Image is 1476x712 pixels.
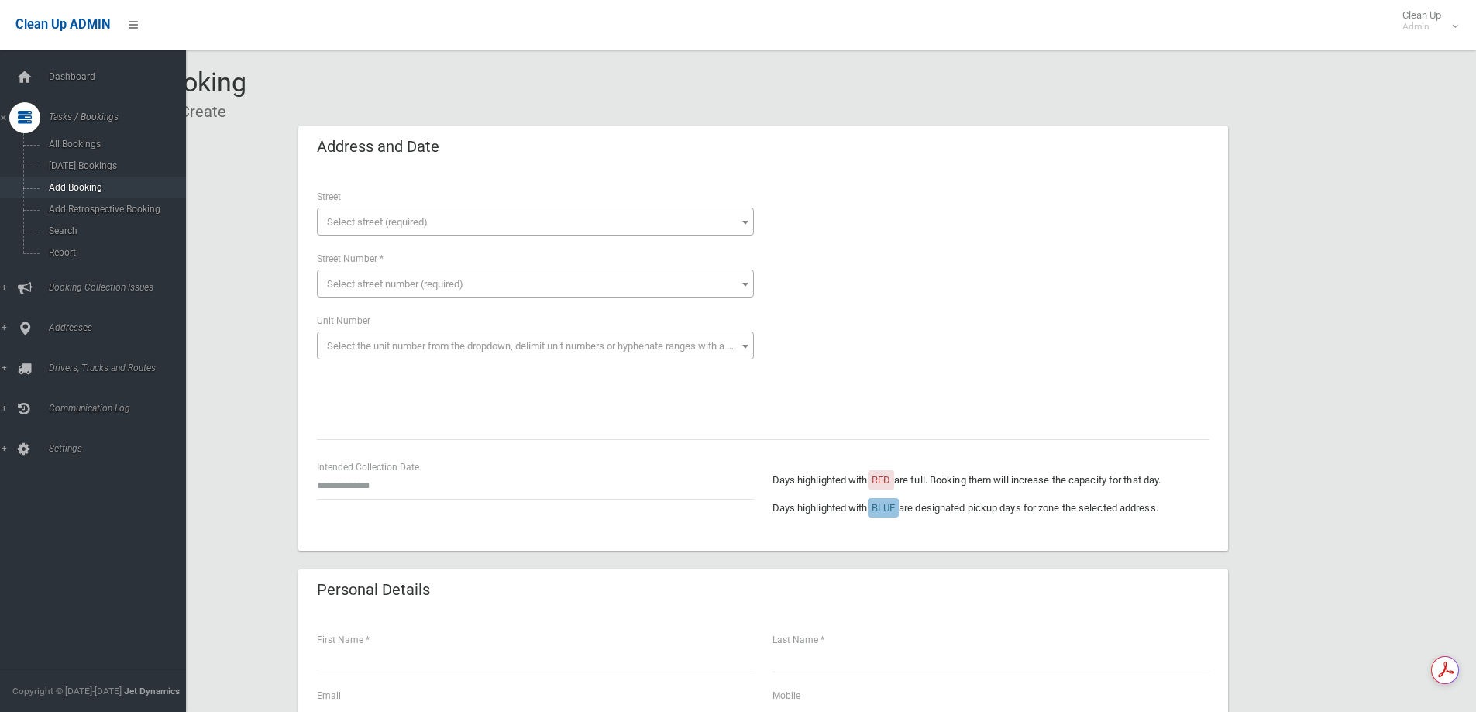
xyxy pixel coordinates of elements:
span: Clean Up ADMIN [15,17,110,32]
span: BLUE [872,502,895,514]
header: Address and Date [298,132,458,162]
span: All Bookings [44,139,184,150]
p: Days highlighted with are full. Booking them will increase the capacity for that day. [772,471,1209,490]
span: Add Booking [44,182,184,193]
p: Days highlighted with are designated pickup days for zone the selected address. [772,499,1209,518]
span: Search [44,225,184,236]
header: Personal Details [298,575,449,605]
span: Select the unit number from the dropdown, delimit unit numbers or hyphenate ranges with a comma [327,340,760,352]
strong: Jet Dynamics [124,686,180,697]
span: Communication Log [44,403,198,414]
span: Booking Collection Issues [44,282,198,293]
span: Report [44,247,184,258]
span: Select street (required) [327,216,428,228]
span: Settings [44,443,198,454]
span: Tasks / Bookings [44,112,198,122]
span: [DATE] Bookings [44,160,184,171]
span: RED [872,474,890,486]
span: Add Retrospective Booking [44,204,184,215]
span: Drivers, Trucks and Routes [44,363,198,373]
span: Dashboard [44,71,198,82]
span: Addresses [44,322,198,333]
span: Select street number (required) [327,278,463,290]
li: Create [169,98,226,126]
span: Clean Up [1395,9,1457,33]
small: Admin [1402,21,1441,33]
span: Copyright © [DATE]-[DATE] [12,686,122,697]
